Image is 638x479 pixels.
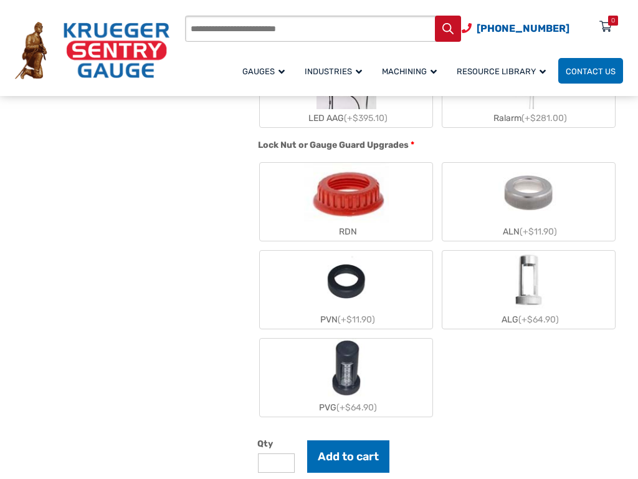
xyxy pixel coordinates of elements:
[382,67,437,76] span: Machining
[336,402,377,413] span: (+$64.90)
[566,67,616,76] span: Contact Us
[611,16,615,26] div: 0
[442,109,615,127] div: Ralarm
[242,67,285,76] span: Gauges
[518,314,559,325] span: (+$64.90)
[344,113,388,123] span: (+$395.10)
[258,453,294,473] input: Product quantity
[520,226,557,237] span: (+$11.90)
[260,223,432,241] div: RDN
[297,56,374,85] a: Industries
[15,22,169,79] img: Krueger Sentry Gauge
[462,21,569,36] a: Phone Number (920) 434-8860
[457,67,546,76] span: Resource Library
[442,311,615,329] div: ALG
[338,314,375,325] span: (+$11.90)
[260,163,432,241] label: RDN
[260,109,432,127] div: LED AAG
[411,138,414,152] abbr: required
[442,251,615,329] label: ALG
[235,56,297,85] a: Gauges
[449,56,558,85] a: Resource Library
[260,339,432,417] label: PVG
[258,140,409,150] span: Lock Nut or Gauge Guard Upgrades
[442,223,615,241] div: ALN
[477,22,569,34] span: [PHONE_NUMBER]
[260,399,432,417] div: PVG
[521,113,567,123] span: (+$281.00)
[558,58,623,84] a: Contact Us
[442,163,615,241] label: ALN
[305,67,362,76] span: Industries
[260,311,432,329] div: PVN
[307,440,389,473] button: Add to cart
[260,251,432,329] label: PVN
[374,56,449,85] a: Machining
